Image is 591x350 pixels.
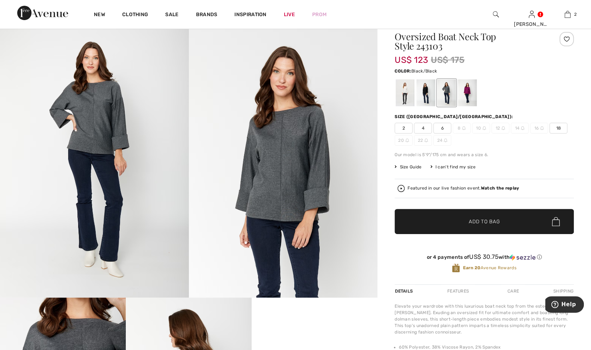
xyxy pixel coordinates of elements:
a: Live [284,11,295,18]
div: or 4 payments ofUS$ 30.75withSezzle Click to learn more about Sezzle [395,253,574,263]
div: Care [501,285,525,298]
img: Watch the replay [397,185,405,192]
span: 12 [491,123,509,134]
img: ring-m.svg [482,126,486,130]
div: Vanilla/Vanilla [396,79,414,106]
span: Black/Black [411,69,437,74]
span: 14 [511,123,529,134]
span: 18 [549,123,567,134]
div: Shipping [552,285,574,298]
iframe: Opens a widget where you can find more information [545,296,584,314]
a: Brands [196,11,218,19]
img: ring-m.svg [501,126,505,130]
a: New [94,11,105,19]
div: Empress/black [458,79,477,106]
span: US$ 175 [431,53,464,66]
img: My Bag [564,10,571,19]
span: 8 [453,123,471,134]
div: Our model is 5'9"/175 cm and wears a size 6. [395,151,574,158]
div: I can't find my size [430,164,475,170]
div: Featured in our live fashion event. [407,186,519,191]
strong: Earn 20 [463,265,480,270]
a: Clothing [122,11,148,19]
strong: Watch the replay [481,186,519,191]
span: Size Guide [395,164,421,170]
a: Sale [165,11,178,19]
button: Add to Bag [395,209,574,234]
img: ring-m.svg [462,126,466,130]
div: Size ([GEOGRAPHIC_DATA]/[GEOGRAPHIC_DATA]): [395,113,514,120]
span: 24 [433,135,451,146]
span: 4 [414,123,432,134]
img: search the website [493,10,499,19]
h1: Oversized Boat Neck Top Style 243103 [395,32,544,51]
img: ring-m.svg [444,139,447,142]
img: ring-m.svg [521,126,524,130]
img: Sezzle [510,254,535,261]
span: 10 [472,123,490,134]
div: Black/Black [416,79,435,106]
a: Prom [312,11,327,18]
img: ring-m.svg [540,126,544,130]
span: Color: [395,69,411,74]
span: 6 [433,123,451,134]
div: Features [441,285,475,298]
span: US$ 123 [395,48,428,65]
img: Bag.svg [552,217,560,226]
span: Add to Bag [469,218,500,225]
span: 16 [530,123,548,134]
img: ring-m.svg [424,139,428,142]
div: Details [395,285,415,298]
span: Inspiration [234,11,266,19]
img: Avenue Rewards [452,263,460,273]
span: Avenue Rewards [463,265,516,271]
img: My Info [529,10,535,19]
a: 2 [550,10,585,19]
img: Oversized Boat Neck Top Style 243103. 2 [189,14,378,298]
a: Sign In [529,11,535,18]
div: or 4 payments of with [395,253,574,261]
div: Grey melange/black [437,79,456,106]
div: Elevate your wardrobe with this luxurious boat neck top from the esteemed brand, [PERSON_NAME]. E... [395,303,574,335]
span: US$ 30.75 [469,253,499,260]
img: ring-m.svg [405,139,409,142]
div: [PERSON_NAME] [514,20,549,28]
span: 2 [574,11,577,18]
span: 22 [414,135,432,146]
span: 20 [395,135,413,146]
img: 1ère Avenue [17,6,68,20]
span: 2 [395,123,413,134]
